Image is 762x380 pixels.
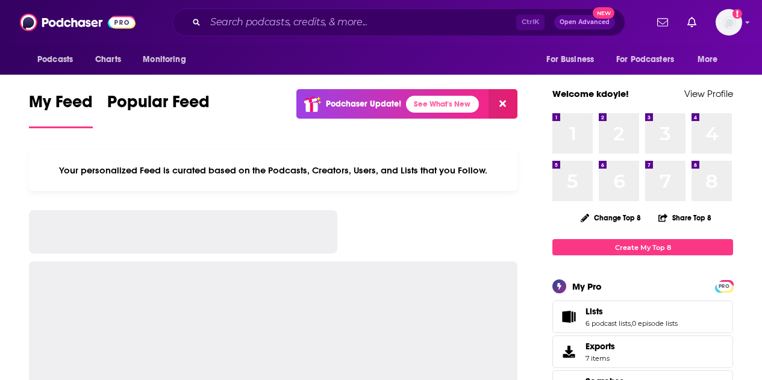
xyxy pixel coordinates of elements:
[552,88,629,99] a: Welcome kdoyle!
[717,281,731,290] a: PRO
[593,7,614,19] span: New
[586,354,615,363] span: 7 items
[586,341,615,352] span: Exports
[29,48,89,71] button: open menu
[716,9,742,36] img: User Profile
[554,15,615,30] button: Open AdvancedNew
[586,306,678,317] a: Lists
[552,335,733,368] a: Exports
[586,306,603,317] span: Lists
[546,51,594,68] span: For Business
[631,319,632,328] span: ,
[107,92,210,128] a: Popular Feed
[716,9,742,36] button: Show profile menu
[552,301,733,333] span: Lists
[134,48,201,71] button: open menu
[29,150,517,191] div: Your personalized Feed is curated based on the Podcasts, Creators, Users, and Lists that you Follow.
[95,51,121,68] span: Charts
[87,48,128,71] a: Charts
[557,308,581,325] a: Lists
[29,92,93,128] a: My Feed
[682,12,701,33] a: Show notifications dropdown
[552,239,733,255] a: Create My Top 8
[632,319,678,328] a: 0 episode lists
[205,13,516,32] input: Search podcasts, credits, & more...
[557,343,581,360] span: Exports
[716,9,742,36] span: Logged in as macmillanlovespodcasts
[572,281,602,292] div: My Pro
[326,99,401,109] p: Podchaser Update!
[717,282,731,291] span: PRO
[29,92,93,119] span: My Feed
[652,12,673,33] a: Show notifications dropdown
[143,51,186,68] span: Monitoring
[516,14,545,30] span: Ctrl K
[658,206,712,229] button: Share Top 8
[406,96,479,113] a: See What's New
[573,210,648,225] button: Change Top 8
[586,319,631,328] a: 6 podcast lists
[698,51,718,68] span: More
[37,51,73,68] span: Podcasts
[538,48,609,71] button: open menu
[172,8,625,36] div: Search podcasts, credits, & more...
[107,92,210,119] span: Popular Feed
[616,51,674,68] span: For Podcasters
[732,9,742,19] svg: Add a profile image
[608,48,692,71] button: open menu
[689,48,733,71] button: open menu
[20,11,136,34] img: Podchaser - Follow, Share and Rate Podcasts
[560,19,610,25] span: Open Advanced
[684,88,733,99] a: View Profile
